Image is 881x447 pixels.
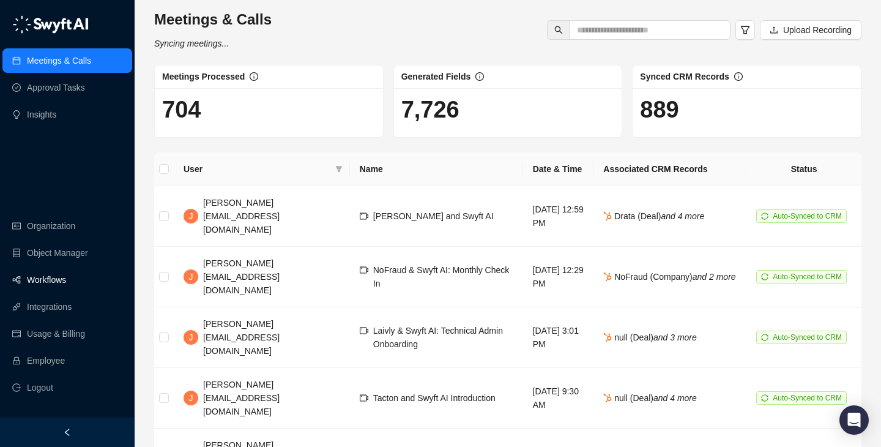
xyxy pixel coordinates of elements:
button: Upload Recording [760,20,861,40]
span: Auto-Synced to CRM [773,333,842,342]
span: [PERSON_NAME][EMAIL_ADDRESS][DOMAIN_NAME] [203,198,280,235]
span: Tacton and Swyft AI Introduction [373,393,496,403]
i: and 2 more [693,272,736,282]
span: info-circle [475,72,484,81]
a: Integrations [27,295,72,319]
h1: 704 [162,96,376,124]
span: NoFraud (Company) [603,272,735,282]
a: Employee [27,348,65,373]
span: Auto-Synced to CRM [773,394,842,402]
span: upload [770,26,778,34]
td: [DATE] 9:30 AM [523,368,594,429]
a: Object Manager [27,241,88,265]
span: J [189,331,193,344]
span: video-camera [360,266,368,274]
span: Upload Recording [783,23,852,37]
span: info-circle [734,72,743,81]
span: Laivly & Swyft AI: Technical Admin Onboarding [373,326,503,349]
h1: 889 [640,96,853,124]
span: filter [333,160,345,178]
i: Syncing meetings... [154,39,229,48]
span: null (Deal) [603,393,697,403]
span: Meetings Processed [162,72,245,81]
a: Usage & Billing [27,321,85,346]
span: User [184,162,330,176]
span: video-camera [360,394,368,402]
a: Workflows [27,268,66,292]
span: Synced CRM Records [640,72,729,81]
th: Associated CRM Records [593,152,746,186]
td: [DATE] 3:01 PM [523,307,594,368]
a: Approval Tasks [27,75,85,100]
h3: Meetings & Calls [154,10,272,29]
td: [DATE] 12:59 PM [523,186,594,247]
span: [PERSON_NAME][EMAIL_ADDRESS][DOMAIN_NAME] [203,380,280,416]
div: Open Intercom Messenger [839,405,869,435]
h1: 7,726 [401,96,615,124]
span: filter [740,25,750,35]
a: Organization [27,214,75,238]
span: filter [335,165,343,173]
span: left [63,428,72,437]
i: and 4 more [661,211,704,221]
i: and 3 more [653,332,697,342]
span: Logout [27,375,53,400]
span: Generated Fields [401,72,471,81]
span: [PERSON_NAME][EMAIL_ADDRESS][DOMAIN_NAME] [203,258,280,295]
i: and 4 more [653,393,697,403]
td: [DATE] 12:29 PM [523,247,594,307]
span: [PERSON_NAME][EMAIL_ADDRESS][DOMAIN_NAME] [203,319,280,356]
span: sync [761,334,768,341]
span: video-camera [360,212,368,220]
th: Name [350,152,523,186]
span: logout [12,383,21,392]
span: NoFraud & Swyft AI: Monthly Check In [373,265,510,288]
span: Auto-Synced to CRM [773,272,842,281]
th: Status [746,152,861,186]
th: Date & Time [523,152,594,186]
span: J [189,270,193,284]
span: Auto-Synced to CRM [773,212,842,220]
span: null (Deal) [603,332,697,342]
span: J [189,209,193,223]
span: video-camera [360,326,368,335]
span: [PERSON_NAME] and Swyft AI [373,211,494,221]
span: search [554,26,563,34]
img: logo-05li4sbe.png [12,15,89,34]
span: Drata (Deal) [603,211,704,221]
a: Meetings & Calls [27,48,91,73]
span: sync [761,273,768,280]
span: sync [761,394,768,402]
span: info-circle [250,72,258,81]
a: Insights [27,102,56,127]
span: J [189,391,193,405]
span: sync [761,212,768,220]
